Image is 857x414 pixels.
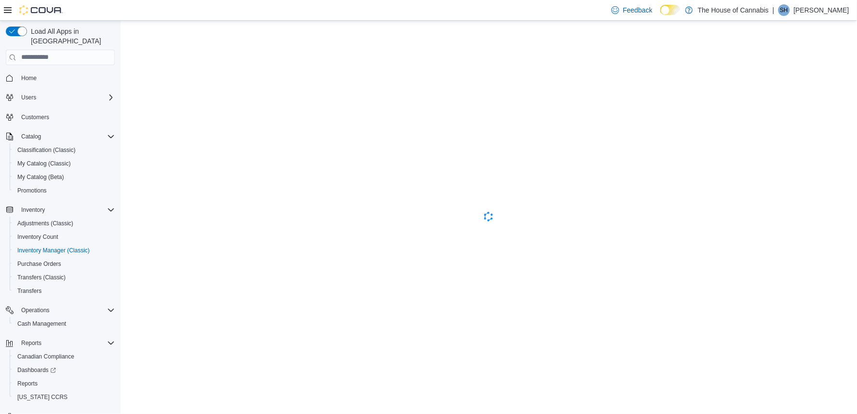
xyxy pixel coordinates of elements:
button: Operations [17,304,54,316]
a: Reports [14,378,41,389]
button: Operations [2,304,119,317]
span: Load All Apps in [GEOGRAPHIC_DATA] [27,27,115,46]
p: | [773,4,775,16]
a: Transfers (Classic) [14,272,69,283]
button: Inventory Manager (Classic) [10,244,119,257]
span: Adjustments (Classic) [14,218,115,229]
img: Cova [19,5,63,15]
a: Canadian Compliance [14,351,78,362]
span: Reports [17,380,38,387]
button: My Catalog (Beta) [10,170,119,184]
a: Dashboards [10,363,119,377]
a: My Catalog (Beta) [14,171,68,183]
button: Classification (Classic) [10,143,119,157]
span: Inventory [17,204,115,216]
a: Dashboards [14,364,60,376]
button: Inventory [17,204,49,216]
button: Inventory [2,203,119,217]
a: Adjustments (Classic) [14,218,77,229]
span: Transfers (Classic) [14,272,115,283]
span: Inventory Manager (Classic) [17,247,90,254]
button: [US_STATE] CCRS [10,390,119,404]
span: Adjustments (Classic) [17,220,73,227]
button: Transfers (Classic) [10,271,119,284]
a: Purchase Orders [14,258,65,270]
a: Feedback [608,0,656,20]
span: Inventory Count [14,231,115,243]
button: Transfers [10,284,119,298]
button: Home [2,71,119,85]
a: Classification (Classic) [14,144,80,156]
span: Transfers [17,287,41,295]
button: Adjustments (Classic) [10,217,119,230]
span: Customers [21,113,49,121]
button: My Catalog (Classic) [10,157,119,170]
button: Inventory Count [10,230,119,244]
span: Reports [17,337,115,349]
span: Transfers [14,285,115,297]
input: Dark Mode [660,5,680,15]
span: Dashboards [14,364,115,376]
a: Home [17,72,41,84]
a: [US_STATE] CCRS [14,391,71,403]
button: Cash Management [10,317,119,331]
button: Users [17,92,40,103]
a: Cash Management [14,318,70,330]
span: Home [17,72,115,84]
button: Promotions [10,184,119,197]
button: Customers [2,110,119,124]
span: Cash Management [14,318,115,330]
span: Canadian Compliance [14,351,115,362]
span: Cash Management [17,320,66,328]
span: Operations [17,304,115,316]
span: Promotions [14,185,115,196]
span: My Catalog (Beta) [17,173,64,181]
span: My Catalog (Beta) [14,171,115,183]
span: Dashboards [17,366,56,374]
span: [US_STATE] CCRS [17,393,68,401]
a: Customers [17,111,53,123]
span: My Catalog (Classic) [14,158,115,169]
button: Reports [17,337,45,349]
p: [PERSON_NAME] [794,4,849,16]
span: Washington CCRS [14,391,115,403]
button: Canadian Compliance [10,350,119,363]
button: Reports [10,377,119,390]
a: Inventory Count [14,231,62,243]
span: My Catalog (Classic) [17,160,71,167]
span: Operations [21,306,50,314]
span: Classification (Classic) [14,144,115,156]
span: Promotions [17,187,47,194]
span: Users [17,92,115,103]
p: The House of Cannabis [698,4,769,16]
span: Users [21,94,36,101]
a: Promotions [14,185,51,196]
button: Users [2,91,119,104]
span: Customers [17,111,115,123]
div: Sam Hilchie [778,4,790,16]
span: Purchase Orders [14,258,115,270]
button: Reports [2,336,119,350]
span: Inventory Manager (Classic) [14,245,115,256]
button: Catalog [17,131,45,142]
span: Purchase Orders [17,260,61,268]
span: Catalog [21,133,41,140]
span: Reports [21,339,41,347]
span: Inventory [21,206,45,214]
span: Reports [14,378,115,389]
span: Canadian Compliance [17,353,74,360]
span: Feedback [623,5,653,15]
button: Purchase Orders [10,257,119,271]
span: Inventory Count [17,233,58,241]
span: Catalog [17,131,115,142]
button: Catalog [2,130,119,143]
span: Home [21,74,37,82]
a: Transfers [14,285,45,297]
a: Inventory Manager (Classic) [14,245,94,256]
span: Classification (Classic) [17,146,76,154]
a: My Catalog (Classic) [14,158,75,169]
span: Transfers (Classic) [17,274,66,281]
span: SH [780,4,789,16]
